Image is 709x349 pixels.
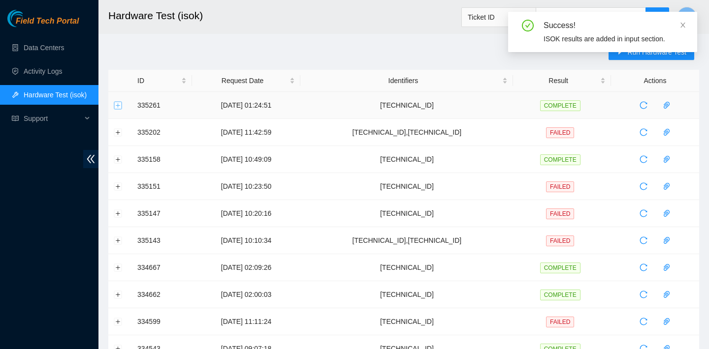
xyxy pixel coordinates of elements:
[540,290,580,300] span: COMPLETE
[546,127,574,138] span: FAILED
[300,173,513,200] td: [TECHNICAL_ID]
[114,263,122,271] button: Expand row
[659,178,675,194] button: paper-clip
[114,128,122,136] button: Expand row
[114,101,122,109] button: Expand row
[114,291,122,298] button: Expand row
[636,205,651,221] button: reload
[300,227,513,254] td: [TECHNICAL_ID],[TECHNICAL_ID]
[132,227,192,254] td: 335143
[192,254,301,281] td: [DATE] 02:09:26
[546,235,574,246] span: FAILED
[132,92,192,119] td: 335261
[16,17,79,26] span: Field Tech Portal
[636,101,651,109] span: reload
[659,182,674,190] span: paper-clip
[132,308,192,335] td: 334599
[540,100,580,111] span: COMPLETE
[546,317,574,327] span: FAILED
[659,155,674,163] span: paper-clip
[659,205,675,221] button: paper-clip
[7,18,79,30] a: Akamai TechnologiesField Tech Portal
[659,97,675,113] button: paper-clip
[636,178,651,194] button: reload
[636,287,651,302] button: reload
[645,7,669,27] button: search
[636,314,651,329] button: reload
[659,101,674,109] span: paper-clip
[192,227,301,254] td: [DATE] 10:10:34
[544,20,685,31] div: Success!
[636,260,651,275] button: reload
[659,260,675,275] button: paper-clip
[636,233,651,248] button: reload
[659,128,674,136] span: paper-clip
[659,233,675,248] button: paper-clip
[636,155,651,163] span: reload
[636,128,651,136] span: reload
[192,308,301,335] td: [DATE] 11:11:24
[611,70,699,92] th: Actions
[192,146,301,173] td: [DATE] 10:49:09
[300,254,513,281] td: [TECHNICAL_ID]
[300,308,513,335] td: [TECHNICAL_ID]
[636,318,651,325] span: reload
[192,92,301,119] td: [DATE] 01:24:51
[114,318,122,325] button: Expand row
[300,119,513,146] td: [TECHNICAL_ID],[TECHNICAL_ID]
[114,182,122,190] button: Expand row
[24,91,87,99] a: Hardware Test (isok)
[192,119,301,146] td: [DATE] 11:42:59
[24,109,82,128] span: Support
[659,291,674,298] span: paper-clip
[659,151,675,167] button: paper-clip
[192,281,301,308] td: [DATE] 02:00:03
[546,208,574,219] span: FAILED
[636,151,651,167] button: reload
[659,287,675,302] button: paper-clip
[300,281,513,308] td: [TECHNICAL_ID]
[636,97,651,113] button: reload
[132,200,192,227] td: 335147
[684,11,690,23] span: C
[659,314,675,329] button: paper-clip
[24,67,63,75] a: Activity Logs
[132,173,192,200] td: 335151
[659,263,674,271] span: paper-clip
[192,173,301,200] td: [DATE] 10:23:50
[300,200,513,227] td: [TECHNICAL_ID]
[132,119,192,146] td: 335202
[114,236,122,244] button: Expand row
[540,262,580,273] span: COMPLETE
[659,236,674,244] span: paper-clip
[659,124,675,140] button: paper-clip
[522,20,534,31] span: check-circle
[636,124,651,140] button: reload
[83,150,98,168] span: double-left
[192,200,301,227] td: [DATE] 10:20:16
[114,209,122,217] button: Expand row
[659,209,674,217] span: paper-clip
[636,209,651,217] span: reload
[540,154,580,165] span: COMPLETE
[300,146,513,173] td: [TECHNICAL_ID]
[468,10,530,25] span: Ticket ID
[536,7,646,27] input: Enter text here...
[12,115,19,122] span: read
[636,291,651,298] span: reload
[132,254,192,281] td: 334667
[636,263,651,271] span: reload
[636,236,651,244] span: reload
[677,7,697,27] button: C
[114,155,122,163] button: Expand row
[636,182,651,190] span: reload
[679,22,686,29] span: close
[24,44,64,52] a: Data Centers
[7,10,50,27] img: Akamai Technologies
[546,181,574,192] span: FAILED
[300,92,513,119] td: [TECHNICAL_ID]
[659,318,674,325] span: paper-clip
[132,146,192,173] td: 335158
[544,33,685,44] div: ISOK results are added in input section.
[132,281,192,308] td: 334662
